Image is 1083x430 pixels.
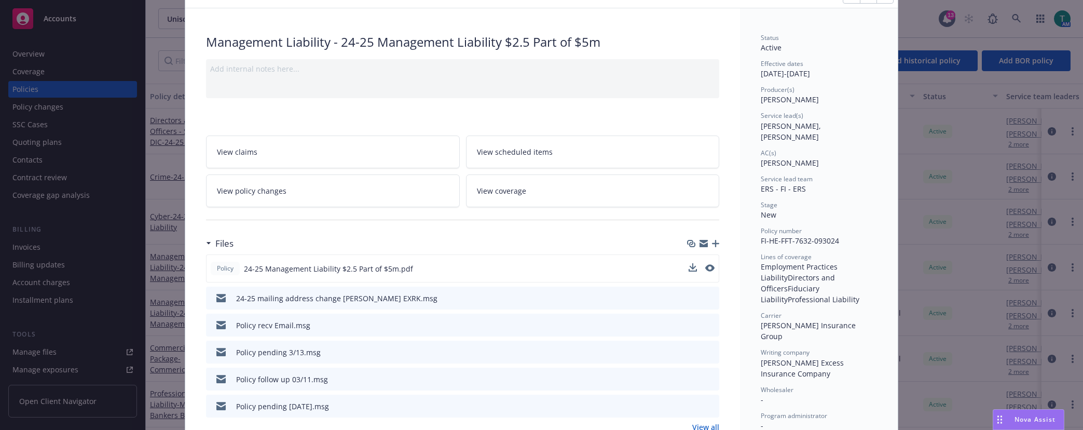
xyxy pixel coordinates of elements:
[705,263,715,274] button: preview file
[217,146,257,157] span: View claims
[206,136,460,168] a: View claims
[761,411,827,420] span: Program administrator
[761,236,839,246] span: FI-HE-FFT-7632-093024
[206,237,234,250] div: Files
[993,410,1006,429] div: Drag to move
[761,158,819,168] span: [PERSON_NAME]
[761,226,802,235] span: Policy number
[761,252,812,261] span: Lines of coverage
[706,320,715,331] button: preview file
[761,95,819,104] span: [PERSON_NAME]
[761,111,803,120] span: Service lead(s)
[761,121,823,142] span: [PERSON_NAME], [PERSON_NAME]
[761,33,779,42] span: Status
[477,185,526,196] span: View coverage
[761,174,813,183] span: Service lead team
[761,149,776,157] span: AC(s)
[689,293,697,304] button: download file
[236,293,437,304] div: 24-25 mailing address change [PERSON_NAME] EXRK.msg
[788,294,859,304] span: Professional Liability
[689,320,697,331] button: download file
[689,263,697,272] button: download file
[706,401,715,412] button: preview file
[761,311,782,320] span: Carrier
[210,63,715,74] div: Add internal notes here...
[689,374,697,385] button: download file
[761,43,782,52] span: Active
[761,395,763,405] span: -
[244,263,413,274] span: 24-25 Management Liability $2.5 Part of $5m.pdf
[993,409,1064,430] button: Nova Assist
[761,284,821,304] span: Fiduciary Liability
[236,374,328,385] div: Policy follow up 03/11.msg
[236,401,329,412] div: Policy pending [DATE].msg
[689,263,697,274] button: download file
[761,262,840,283] span: Employment Practices Liability
[206,33,719,51] div: Management Liability - 24-25 Management Liability $2.5 Part of $5m
[761,358,846,379] span: [PERSON_NAME] Excess Insurance Company
[761,184,806,194] span: ERS - FI - ERS
[761,273,837,293] span: Directors and Officers
[761,200,777,209] span: Stage
[706,374,715,385] button: preview file
[705,264,715,272] button: preview file
[215,264,236,273] span: Policy
[236,320,310,331] div: Policy recv Email.msg
[206,174,460,207] a: View policy changes
[761,59,803,68] span: Effective dates
[466,174,720,207] a: View coverage
[477,146,553,157] span: View scheduled items
[215,237,234,250] h3: Files
[761,348,810,357] span: Writing company
[761,85,794,94] span: Producer(s)
[706,347,715,358] button: preview file
[236,347,321,358] div: Policy pending 3/13.msg
[706,293,715,304] button: preview file
[217,185,286,196] span: View policy changes
[689,347,697,358] button: download file
[466,136,720,168] a: View scheduled items
[761,210,776,220] span: New
[761,59,877,79] div: [DATE] - [DATE]
[1015,415,1055,424] span: Nova Assist
[761,385,793,394] span: Wholesaler
[689,401,697,412] button: download file
[761,320,858,341] span: [PERSON_NAME] Insurance Group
